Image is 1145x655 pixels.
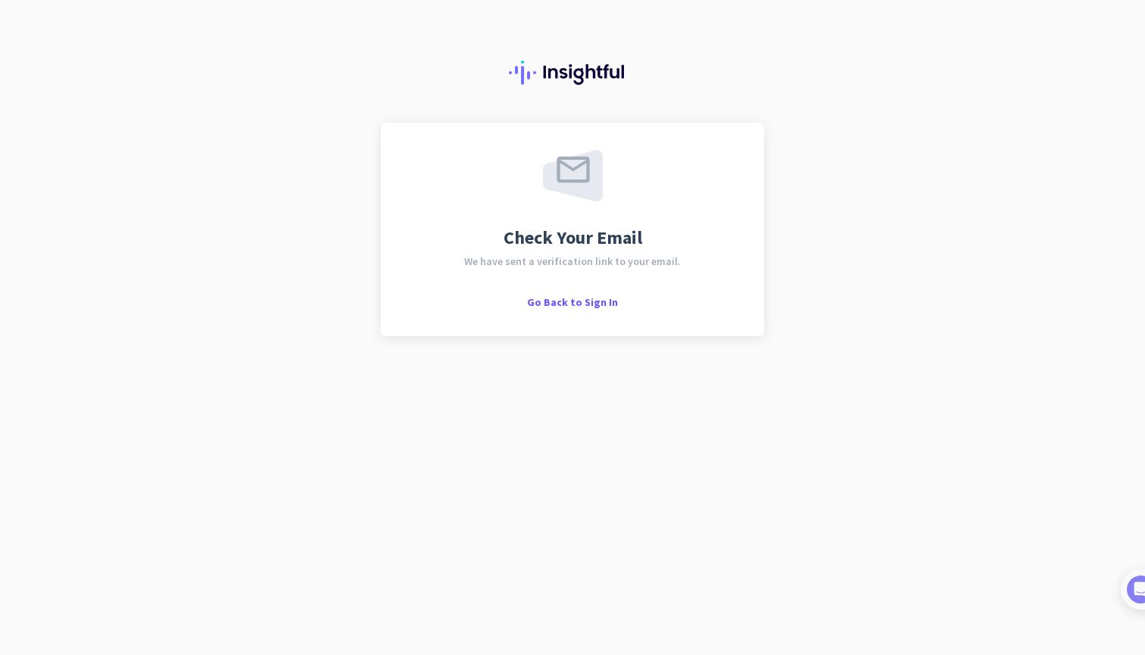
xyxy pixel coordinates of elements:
[509,61,636,85] img: Insightful
[527,295,618,309] span: Go Back to Sign In
[543,150,603,201] img: email-sent
[504,229,642,247] span: Check Your Email
[464,256,681,267] span: We have sent a verification link to your email.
